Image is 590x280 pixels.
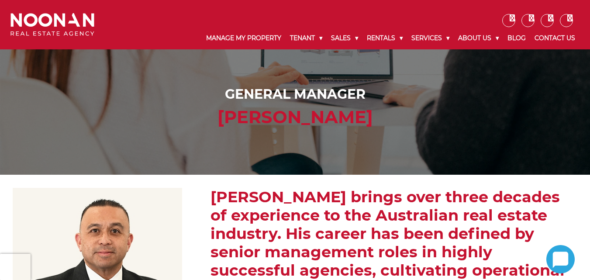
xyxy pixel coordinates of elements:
h2: [PERSON_NAME] [13,107,577,128]
a: Sales [327,27,362,49]
a: Rentals [362,27,407,49]
img: Noonan Real Estate Agency [10,13,94,36]
a: Blog [503,27,530,49]
a: Contact Us [530,27,580,49]
a: Services [407,27,454,49]
a: Tenant [286,27,327,49]
a: Manage My Property [202,27,286,49]
a: About Us [454,27,503,49]
h1: General Manager [13,86,577,102]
